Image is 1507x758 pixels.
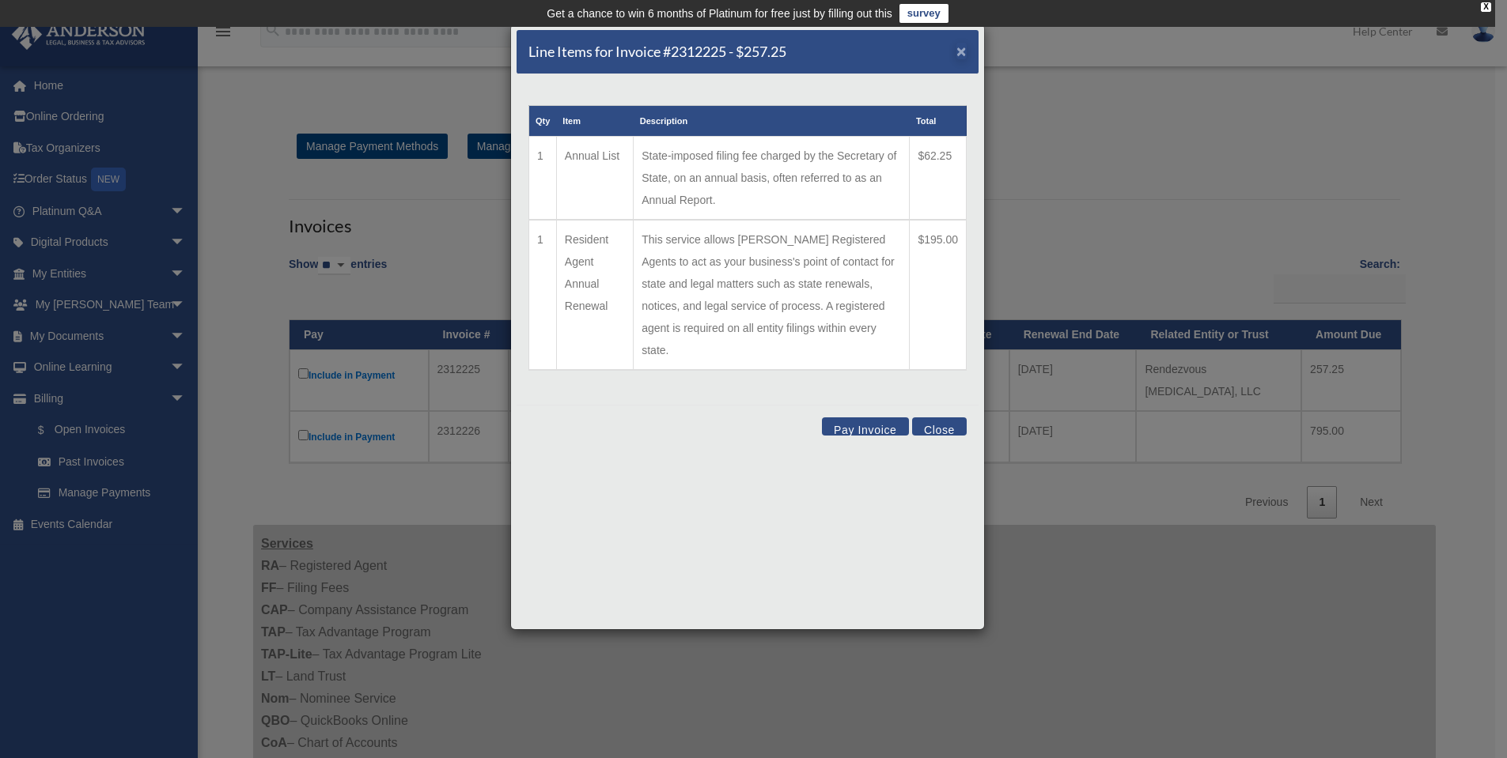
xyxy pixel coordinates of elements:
[956,43,967,59] button: Close
[634,106,910,137] th: Description
[912,417,967,436] button: Close
[556,137,633,221] td: Annual List
[528,42,786,62] h5: Line Items for Invoice #2312225 - $257.25
[547,4,892,23] div: Get a chance to win 6 months of Platinum for free just by filling out this
[556,220,633,370] td: Resident Agent Annual Renewal
[910,220,967,370] td: $195.00
[956,42,967,60] span: ×
[529,106,557,137] th: Qty
[634,137,910,221] td: State-imposed filing fee charged by the Secretary of State, on an annual basis, often referred to...
[529,220,557,370] td: 1
[556,106,633,137] th: Item
[1481,2,1491,12] div: close
[529,137,557,221] td: 1
[634,220,910,370] td: This service allows [PERSON_NAME] Registered Agents to act as your business's point of contact fo...
[910,106,967,137] th: Total
[822,417,909,436] button: Pay Invoice
[899,4,949,23] a: survey
[910,137,967,221] td: $62.25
